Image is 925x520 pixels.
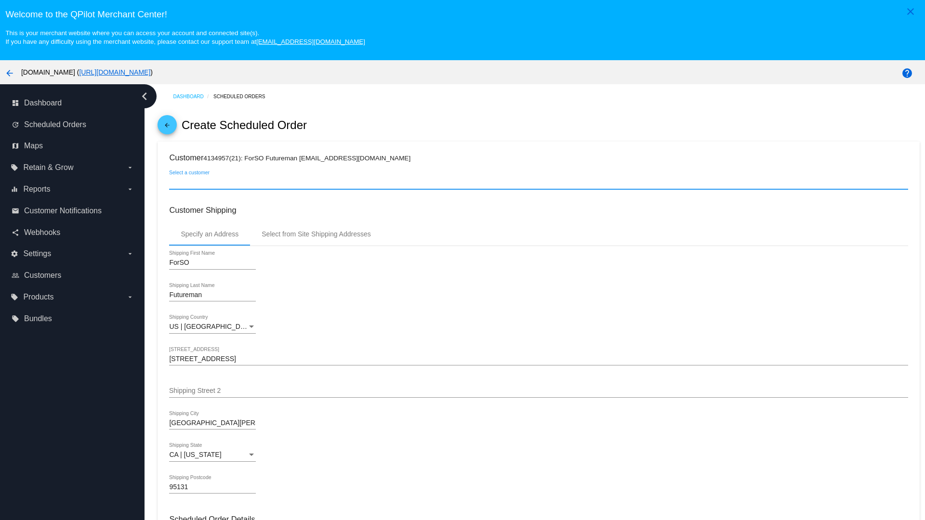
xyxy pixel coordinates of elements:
span: Dashboard [24,99,62,107]
i: map [12,142,19,150]
input: Shipping Postcode [169,483,256,491]
i: arrow_drop_down [126,293,134,301]
h2: Create Scheduled Order [182,118,307,132]
span: Scheduled Orders [24,120,86,129]
mat-icon: arrow_back [161,122,173,133]
div: Select from Site Shipping Addresses [262,230,370,238]
i: chevron_left [137,89,152,104]
i: local_offer [11,293,18,301]
span: US | [GEOGRAPHIC_DATA] [169,323,254,330]
small: This is your merchant website where you can access your account and connected site(s). If you hav... [5,29,365,45]
span: Customers [24,271,61,280]
i: local_offer [12,315,19,323]
input: Shipping First Name [169,259,256,267]
input: Shipping City [169,419,256,427]
mat-icon: close [905,6,916,17]
div: Specify an Address [181,230,238,238]
span: Products [23,293,53,301]
h3: Welcome to the QPilot Merchant Center! [5,9,919,20]
a: share Webhooks [12,225,134,240]
mat-select: Shipping Country [169,323,256,331]
input: Shipping Street 1 [169,355,908,363]
span: [DOMAIN_NAME] ( ) [21,68,153,76]
span: Webhooks [24,228,60,237]
i: share [12,229,19,236]
span: Maps [24,142,43,150]
span: Settings [23,249,51,258]
input: Select a customer [169,179,908,186]
i: settings [11,250,18,258]
span: Retain & Grow [23,163,73,172]
i: arrow_drop_down [126,250,134,258]
i: email [12,207,19,215]
i: dashboard [12,99,19,107]
a: email Customer Notifications [12,203,134,219]
i: local_offer [11,164,18,171]
a: Scheduled Orders [213,89,274,104]
a: people_outline Customers [12,268,134,283]
i: arrow_drop_down [126,164,134,171]
a: [URL][DOMAIN_NAME] [79,68,150,76]
span: Reports [23,185,50,194]
a: dashboard Dashboard [12,95,134,111]
a: update Scheduled Orders [12,117,134,132]
small: 4134957(21): ForSO Futureman [EMAIL_ADDRESS][DOMAIN_NAME] [203,155,410,162]
a: local_offer Bundles [12,311,134,326]
a: Dashboard [173,89,213,104]
i: people_outline [12,272,19,279]
span: Customer Notifications [24,207,102,215]
mat-icon: arrow_back [4,67,15,79]
input: Shipping Street 2 [169,387,908,395]
i: arrow_drop_down [126,185,134,193]
span: Bundles [24,314,52,323]
mat-select: Shipping State [169,451,256,459]
input: Shipping Last Name [169,291,256,299]
i: update [12,121,19,129]
a: [EMAIL_ADDRESS][DOMAIN_NAME] [256,38,365,45]
i: equalizer [11,185,18,193]
mat-icon: help [901,67,913,79]
span: CA | [US_STATE] [169,451,221,458]
h3: Customer Shipping [169,206,908,215]
a: map Maps [12,138,134,154]
h3: Customer [169,153,908,162]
